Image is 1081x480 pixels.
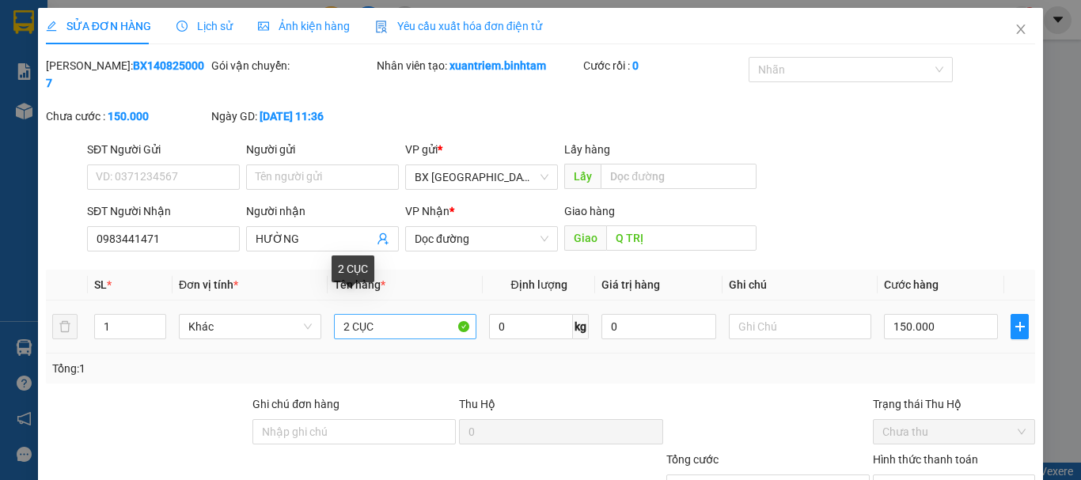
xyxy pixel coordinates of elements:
b: [DATE] 11:36 [260,110,324,123]
span: Khác [188,315,312,338]
div: VP gửi [405,141,558,158]
span: Giá trị hàng [601,278,660,291]
div: Tổng: 1 [52,360,419,377]
button: delete [52,314,78,339]
div: Chưa cước : [46,108,208,125]
b: 0 [632,59,639,72]
span: Dọc đường [415,227,548,251]
label: Hình thức thanh toán [873,453,978,466]
span: BX Quảng Ngãi ĐT: [56,55,221,85]
span: BX [GEOGRAPHIC_DATA] - [29,91,177,106]
b: xuantriem.binhtam [449,59,546,72]
span: Giao [564,225,606,251]
strong: CÔNG TY CP BÌNH TÂM [56,9,214,53]
div: Trạng thái Thu Hộ [873,395,1035,413]
div: [PERSON_NAME]: [46,57,208,92]
img: icon [375,21,388,33]
span: Thu Hộ [459,398,495,410]
div: SĐT Người Nhận [87,202,240,220]
b: 150.000 [108,110,149,123]
input: Dọc đường [606,225,757,251]
span: Ảnh kiện hàng [258,20,350,32]
button: plus [1011,314,1029,339]
div: Gói vận chuyển: [211,57,374,74]
span: VP Nhận [405,205,449,217]
span: Lấy [564,164,601,189]
span: Gửi: [6,91,29,106]
span: Tổng cước [666,453,719,466]
button: Close [999,8,1043,52]
span: Tên hàng [334,278,385,291]
span: Lấy hàng [564,143,610,156]
div: Người nhận [246,202,399,220]
input: Ghi chú đơn hàng [252,419,456,444]
input: VD: Bàn, Ghế [334,314,476,339]
div: 2 CỤC [332,255,374,282]
span: clock-circle [176,21,188,32]
span: Giao hàng [564,205,615,217]
span: Cước hàng [884,278,939,291]
img: logo [6,12,54,83]
span: Chưa thu [882,420,1026,444]
span: Lịch sử [176,20,233,32]
span: picture [258,21,269,32]
span: Đơn vị tính [179,278,238,291]
span: kg [573,314,589,339]
div: Người gửi [246,141,399,158]
span: edit [46,21,57,32]
span: Định lượng [510,278,567,291]
div: SĐT Người Gửi [87,141,240,158]
span: close [1015,23,1027,36]
span: Yêu cầu xuất hóa đơn điện tử [375,20,542,32]
div: Cước rồi : [583,57,745,74]
span: BX Quảng Ngãi [415,165,548,189]
th: Ghi chú [723,270,878,300]
span: SL [94,278,107,291]
label: Ghi chú đơn hàng [252,398,339,410]
div: Ngày GD: [211,108,374,125]
span: plus [1011,320,1028,333]
input: Ghi Chú [729,314,871,339]
span: SỬA ĐƠN HÀNG [46,20,151,32]
span: user-add [377,232,389,245]
div: Nhân viên tạo: [377,57,580,74]
span: 0364982151 [6,106,78,121]
span: 0941 78 2525 [56,55,221,85]
input: Dọc đường [601,164,757,189]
